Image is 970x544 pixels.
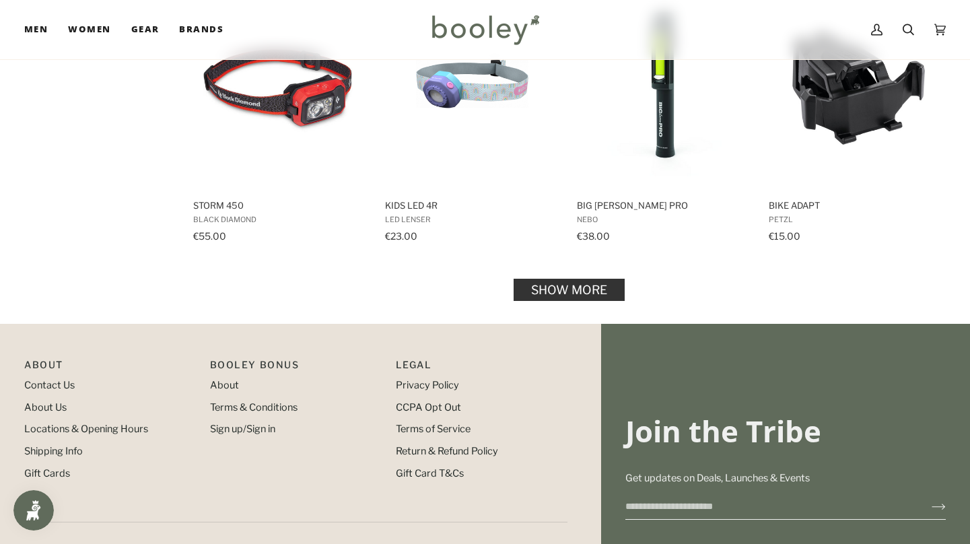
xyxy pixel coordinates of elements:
span: Kids LED 4R [385,199,557,211]
img: Booley [426,10,544,49]
span: €55.00 [193,230,226,242]
a: Return & Refund Policy [396,445,498,457]
span: €15.00 [769,230,800,242]
span: Black Diamond [193,215,366,224]
a: Gift Cards [24,467,70,479]
h3: Join the Tribe [625,413,946,450]
a: Gift Card T&Cs [396,467,464,479]
span: Men [24,23,48,36]
span: Storm 450 [193,199,366,211]
span: €38.00 [577,230,610,242]
a: Contact Us [24,379,75,391]
p: Get updates on Deals, Launches & Events [625,471,946,486]
a: Terms of Service [396,423,471,435]
input: your-email@example.com [625,494,910,519]
span: Big [PERSON_NAME] Pro [577,199,749,211]
a: Terms & Conditions [210,401,298,413]
a: Show more [514,279,625,301]
a: Shipping Info [24,445,83,457]
span: LED Lenser [385,215,557,224]
a: CCPA Opt Out [396,401,461,413]
a: Locations & Opening Hours [24,423,148,435]
span: Gear [131,23,160,36]
span: €23.00 [385,230,417,242]
span: Brands [179,23,223,36]
p: Booley Bonus [210,358,382,378]
span: Bike Adapt [769,199,941,211]
span: Women [68,23,110,36]
span: Nebo [577,215,749,224]
iframe: Button to open loyalty program pop-up [13,490,54,531]
div: Pagination [192,283,946,297]
span: Petzl [769,215,941,224]
a: About [210,379,239,391]
a: Privacy Policy [396,379,459,391]
p: Pipeline_Footer Sub [396,358,568,378]
p: Pipeline_Footer Main [24,358,197,378]
button: Join [910,496,946,518]
a: Sign up/Sign in [210,423,275,435]
a: About Us [24,401,67,413]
